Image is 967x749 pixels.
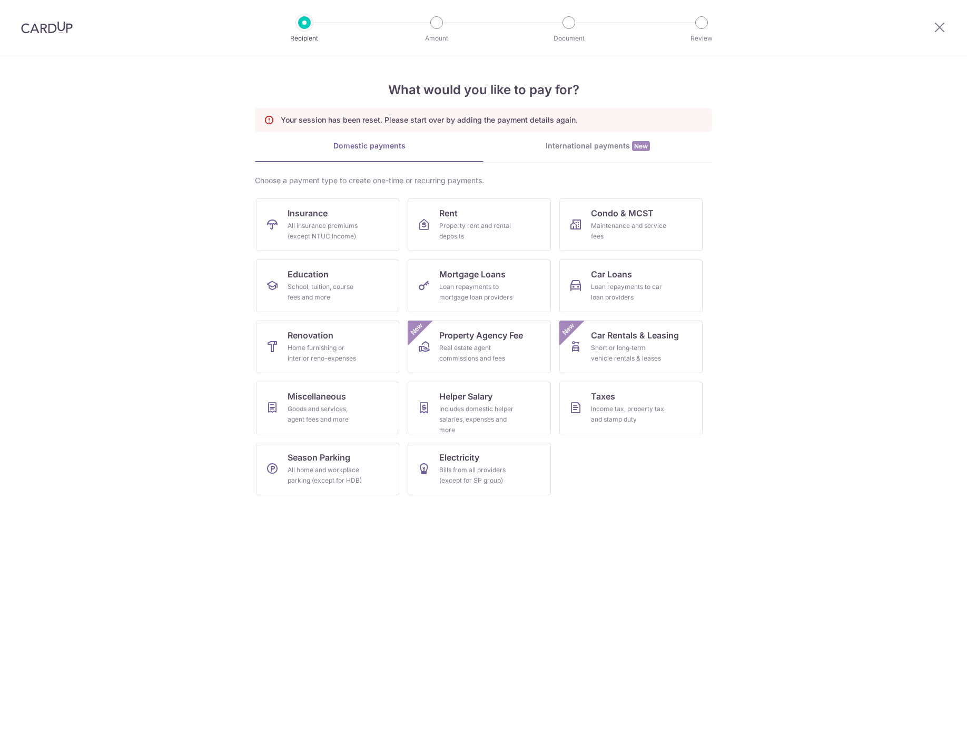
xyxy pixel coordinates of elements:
[591,343,667,364] div: Short or long‑term vehicle rentals & leases
[900,717,956,744] iframe: Opens a widget where you can find more information
[408,259,551,312] a: Mortgage LoansLoan repayments to mortgage loan providers
[591,329,679,342] span: Car Rentals & Leasing
[663,33,741,44] p: Review
[439,390,492,403] span: Helper Salary
[288,268,329,281] span: Education
[408,321,551,373] a: Property Agency FeeReal estate agent commissions and feesNew
[408,198,551,251] a: RentProperty rent and rental deposits
[560,321,577,338] span: New
[439,465,515,486] div: Bills from all providers (except for SP group)
[256,382,399,434] a: MiscellaneousGoods and services, agent fees and more
[21,21,73,34] img: CardUp
[256,321,399,373] a: RenovationHome furnishing or interior reno-expenses
[255,175,712,186] div: Choose a payment type to create one-time or recurring payments.
[265,33,343,44] p: Recipient
[288,207,328,219] span: Insurance
[288,451,350,464] span: Season Parking
[530,33,608,44] p: Document
[591,282,667,303] div: Loan repayments to car loan providers
[591,221,667,242] div: Maintenance and service fees
[559,259,703,312] a: Car LoansLoan repayments to car loan providers
[288,343,363,364] div: Home furnishing or interior reno-expenses
[439,451,479,464] span: Electricity
[439,282,515,303] div: Loan repayments to mortgage loan providers
[559,382,703,434] a: TaxesIncome tax, property tax and stamp duty
[256,443,399,495] a: Season ParkingAll home and workplace parking (except for HDB)
[288,221,363,242] div: All insurance premiums (except NTUC Income)
[591,390,615,403] span: Taxes
[591,268,632,281] span: Car Loans
[288,404,363,425] div: Goods and services, agent fees and more
[591,404,667,425] div: Income tax, property tax and stamp duty
[408,443,551,495] a: ElectricityBills from all providers (except for SP group)
[256,198,399,251] a: InsuranceAll insurance premiums (except NTUC Income)
[256,259,399,312] a: EducationSchool, tuition, course fees and more
[439,329,523,342] span: Property Agency Fee
[288,282,363,303] div: School, tuition, course fees and more
[288,329,333,342] span: Renovation
[439,268,506,281] span: Mortgage Loans
[632,141,650,151] span: New
[398,33,476,44] p: Amount
[255,141,484,151] div: Domestic payments
[288,390,346,403] span: Miscellaneous
[559,198,703,251] a: Condo & MCSTMaintenance and service fees
[484,141,712,152] div: International payments
[439,404,515,435] div: Includes domestic helper salaries, expenses and more
[288,465,363,486] div: All home and workplace parking (except for HDB)
[255,81,712,99] h4: What would you like to pay for?
[591,207,654,219] span: Condo & MCST
[439,221,515,242] div: Property rent and rental deposits
[408,321,426,338] span: New
[281,115,578,125] p: Your session has been reset. Please start over by adding the payment details again.
[439,207,458,219] span: Rent
[408,382,551,434] a: Helper SalaryIncludes domestic helper salaries, expenses and more
[439,343,515,364] div: Real estate agent commissions and fees
[559,321,703,373] a: Car Rentals & LeasingShort or long‑term vehicle rentals & leasesNew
